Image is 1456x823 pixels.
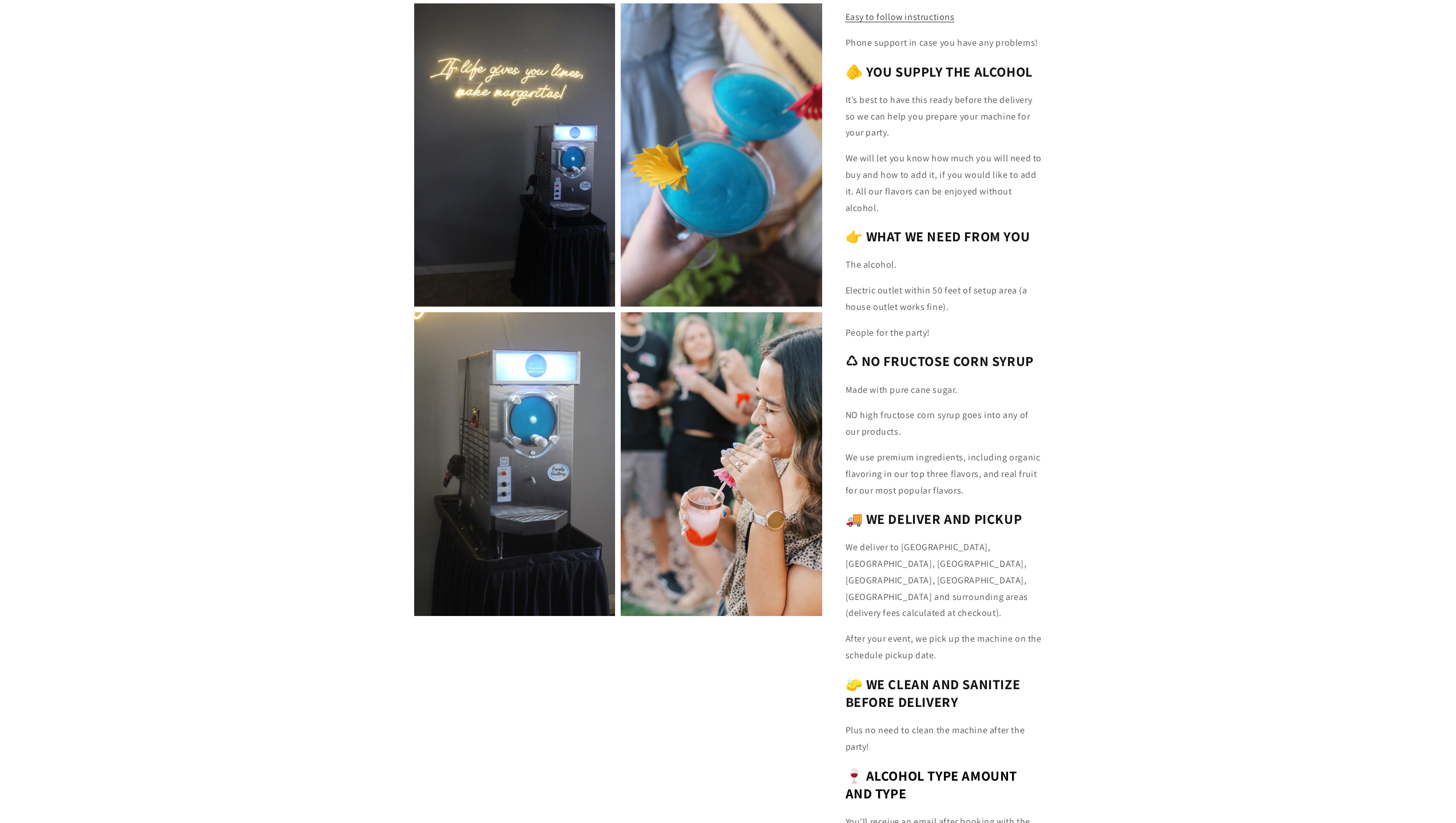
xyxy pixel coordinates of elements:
[846,541,1028,619] span: We deliver to [GEOGRAPHIC_DATA], [GEOGRAPHIC_DATA], [GEOGRAPHIC_DATA], [GEOGRAPHIC_DATA], [GEOGRA...
[846,227,1030,245] b: 👉 WHAT WE NEED FROM YOU
[846,675,1021,711] b: 🧽 WE CLEAN AND SANITIZE BEFORE DELIVERY
[846,325,1043,341] p: People for the party!
[846,92,1043,141] p: It’s best to have this ready before the delivery so we can help you prepare your machine for your...
[846,352,1034,370] b: ♺ NO FRUCTOSE CORN SYRUP
[846,407,1043,440] p: NO high fructose corn syrup goes into any of our products.
[846,257,1043,273] p: The alcohol.
[846,510,1022,528] b: 🚚 WE DELIVER AND PICKUP
[846,766,1018,802] b: 🍷 ALCOHOL TYPE AMOUNT AND TYPE
[846,724,1025,753] span: Plus no need to clean the machine after the party!
[846,382,1043,399] p: Made with pure cane sugar.
[846,633,1042,661] span: After your event, we pick up the machine on the schedule pickup date.
[846,283,1043,316] p: Electric outlet within 50 feet of setup area (a house outlet works fine).
[846,450,1043,499] p: We use premium ingredients, including organic flavoring in our top three flavors, and real fruit ...
[846,152,1042,213] span: We will let you know how much you will need to buy and how to add it, if you would like to add it...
